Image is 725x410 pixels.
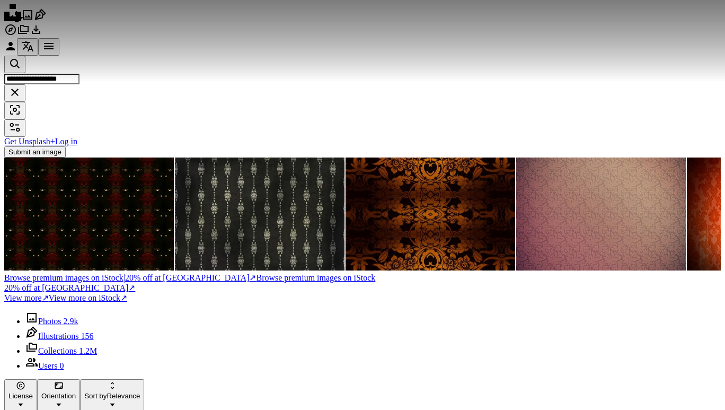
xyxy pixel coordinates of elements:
[4,102,25,119] button: Visual search
[8,392,33,400] span: License
[4,84,25,102] button: Clear
[4,273,721,293] a: Browse premium images on iStock|20% off at [GEOGRAPHIC_DATA]↗Browse premium images on iStock20% o...
[84,392,107,400] span: Sort by
[346,158,515,271] img: surface textures Gold abstract Pattern for Background,kaleidoscope Photo technique
[21,14,34,23] a: Photos
[4,293,49,302] span: View more ↗
[516,158,686,271] img: Beige festive retro vignette background, with ornate pattern
[4,56,25,73] button: Search Unsplash
[25,346,97,355] a: Collections 1.2M
[34,14,47,23] a: Illustrations
[4,56,721,119] form: Find visuals sitewide
[25,361,64,370] a: Users 0
[17,29,30,38] a: Collections
[59,361,64,370] span: 0
[64,317,78,326] span: 2.9k
[55,137,77,146] a: Log in
[49,293,127,302] span: View more on iStock ↗
[4,158,174,271] img: Vintage shabby background with classy patterns
[79,346,97,355] span: 1.2M
[4,29,17,38] a: Explore
[4,273,125,282] span: Browse premium images on iStock |
[81,332,93,341] span: 156
[4,119,25,137] button: Filters
[4,137,55,146] a: Get Unsplash+
[4,273,375,292] span: Browse premium images on iStock 20% off at [GEOGRAPHIC_DATA] ↗
[4,146,66,158] button: Submit an image
[25,332,93,341] a: Illustrations 156
[175,158,344,271] img: Dark grunge background with a geometrical pattern 2
[41,392,76,400] span: Orientation
[4,14,21,23] a: Home — Unsplash
[84,392,140,400] span: Relevance
[17,38,38,56] button: Language
[38,38,59,56] button: Menu
[4,293,127,302] a: View more↗View more on iStock↗
[4,45,17,54] a: Log in / Sign up
[25,317,78,326] a: Photos 2.9k
[4,273,256,282] span: 20% off at [GEOGRAPHIC_DATA] ↗
[30,29,42,38] a: Download History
